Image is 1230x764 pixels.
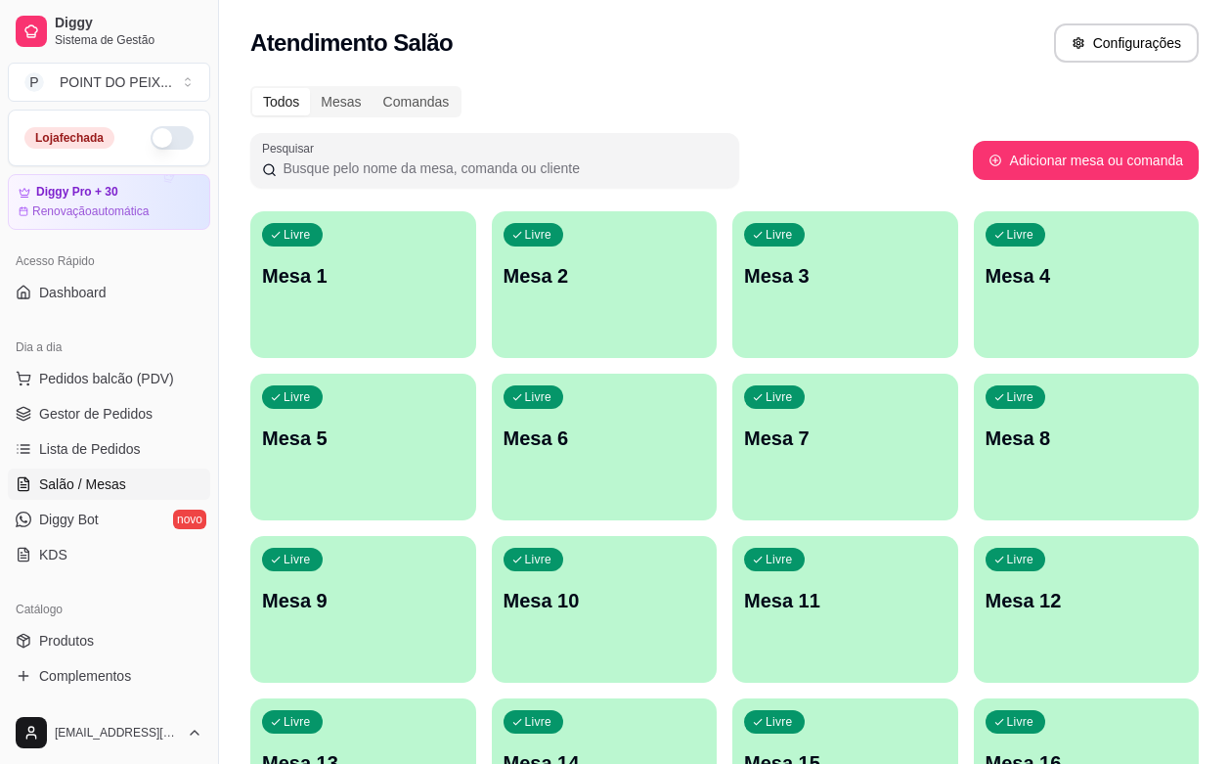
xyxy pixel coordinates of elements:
[744,262,946,290] p: Mesa 3
[55,725,179,741] span: [EMAIL_ADDRESS][DOMAIN_NAME]
[525,714,552,730] p: Livre
[732,536,958,683] button: LivreMesa 11
[766,714,793,730] p: Livre
[766,389,793,405] p: Livre
[1007,227,1034,243] p: Livre
[8,504,210,535] a: Diggy Botnovo
[974,211,1200,358] button: LivreMesa 4
[744,587,946,614] p: Mesa 11
[8,539,210,570] a: KDS
[525,552,552,567] p: Livre
[310,88,372,115] div: Mesas
[284,227,311,243] p: Livre
[8,433,210,465] a: Lista de Pedidos
[986,425,1188,452] p: Mesa 8
[8,709,210,756] button: [EMAIL_ADDRESS][DOMAIN_NAME]
[262,140,321,157] label: Pesquisar
[8,660,210,692] a: Complementos
[250,374,476,520] button: LivreMesa 5
[986,587,1188,614] p: Mesa 12
[744,425,946,452] p: Mesa 7
[525,389,552,405] p: Livre
[973,141,1199,180] button: Adicionar mesa ou comanda
[284,714,311,730] p: Livre
[252,88,310,115] div: Todos
[151,126,194,150] button: Alterar Status
[986,262,1188,290] p: Mesa 4
[277,158,727,178] input: Pesquisar
[1007,389,1034,405] p: Livre
[1007,552,1034,567] p: Livre
[55,15,202,32] span: Diggy
[24,127,114,149] div: Loja fechada
[39,474,126,494] span: Salão / Mesas
[492,374,718,520] button: LivreMesa 6
[250,27,453,59] h2: Atendimento Salão
[39,404,153,424] span: Gestor de Pedidos
[284,552,311,567] p: Livre
[8,363,210,394] button: Pedidos balcão (PDV)
[39,510,99,529] span: Diggy Bot
[974,536,1200,683] button: LivreMesa 12
[284,389,311,405] p: Livre
[766,227,793,243] p: Livre
[8,246,210,277] div: Acesso Rápido
[8,8,210,55] a: DiggySistema de Gestão
[8,469,210,500] a: Salão / Mesas
[8,594,210,625] div: Catálogo
[39,631,94,651] span: Produtos
[525,227,552,243] p: Livre
[732,374,958,520] button: LivreMesa 7
[8,277,210,308] a: Dashboard
[39,369,174,388] span: Pedidos balcão (PDV)
[39,439,141,459] span: Lista de Pedidos
[39,666,131,686] span: Complementos
[262,425,464,452] p: Mesa 5
[39,545,67,564] span: KDS
[504,587,706,614] p: Mesa 10
[262,587,464,614] p: Mesa 9
[766,552,793,567] p: Livre
[8,332,210,363] div: Dia a dia
[974,374,1200,520] button: LivreMesa 8
[8,398,210,429] a: Gestor de Pedidos
[492,211,718,358] button: LivreMesa 2
[250,536,476,683] button: LivreMesa 9
[32,203,149,219] article: Renovação automática
[55,32,202,48] span: Sistema de Gestão
[732,211,958,358] button: LivreMesa 3
[1054,23,1199,63] button: Configurações
[1007,714,1034,730] p: Livre
[24,72,44,92] span: P
[8,63,210,102] button: Select a team
[8,174,210,230] a: Diggy Pro + 30Renovaçãoautomática
[492,536,718,683] button: LivreMesa 10
[504,262,706,290] p: Mesa 2
[8,625,210,656] a: Produtos
[373,88,461,115] div: Comandas
[39,283,107,302] span: Dashboard
[60,72,172,92] div: POINT DO PEIX ...
[504,425,706,452] p: Mesa 6
[250,211,476,358] button: LivreMesa 1
[262,262,464,290] p: Mesa 1
[36,185,118,200] article: Diggy Pro + 30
